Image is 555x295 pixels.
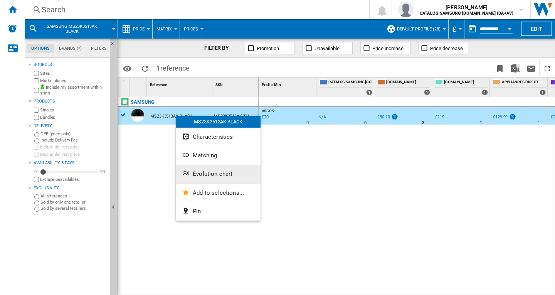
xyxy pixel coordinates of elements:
button: Evolution chart [176,165,261,183]
button: Add to selections... [176,184,261,202]
button: Characteristics [176,128,261,146]
span: Matching [193,152,217,159]
button: Pin... [176,202,261,221]
span: Pin [193,208,201,215]
button: Matching [176,146,261,165]
span: Evolution chart [193,170,232,177]
span: Characteristics [193,133,233,140]
span: Add to selections... [193,189,244,196]
div: MS23K3513AK BLACK [176,116,261,128]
